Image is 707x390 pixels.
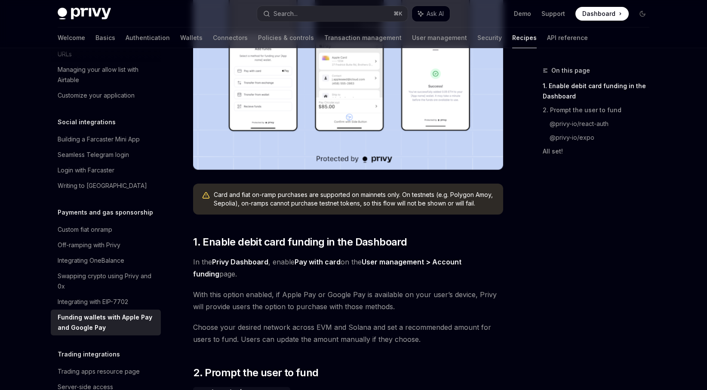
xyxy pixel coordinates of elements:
div: Managing your allow list with Airtable [58,64,156,85]
span: Choose your desired network across EVM and Solana and set a recommended amount for users to fund.... [193,321,503,345]
span: 2. Prompt the user to fund [193,366,318,380]
span: Dashboard [582,9,615,18]
a: Welcome [58,28,85,48]
div: Off-ramping with Privy [58,240,120,250]
a: Recipes [512,28,537,48]
span: ⌘ K [393,10,403,17]
strong: Pay with card [295,258,341,266]
span: In the , enable on the page. [193,256,503,280]
a: Privy Dashboard [212,258,268,267]
h5: Payments and gas sponsorship [58,207,153,218]
a: Support [541,9,565,18]
div: Writing to [GEOGRAPHIC_DATA] [58,181,147,191]
a: Connectors [213,28,248,48]
span: With this option enabled, if Apple Pay or Google Pay is available on your user’s device, Privy wi... [193,289,503,313]
a: Seamless Telegram login [51,147,161,163]
div: Search... [274,9,298,19]
a: Integrating OneBalance [51,253,161,268]
a: Integrating with EIP-7702 [51,294,161,310]
div: Custom fiat onramp [58,224,112,235]
a: Login with Farcaster [51,163,161,178]
div: Building a Farcaster Mini App [58,134,140,144]
a: Demo [514,9,531,18]
a: Wallets [180,28,203,48]
a: Custom fiat onramp [51,222,161,237]
h5: Social integrations [58,117,116,127]
span: Ask AI [427,9,444,18]
span: On this page [551,65,590,76]
a: Security [477,28,502,48]
div: Card and fiat on-ramp purchases are supported on mainnets only. On testnets (e.g. Polygon Amoy, S... [214,190,495,208]
a: Trading apps resource page [51,364,161,379]
a: Customize your application [51,88,161,103]
a: Managing your allow list with Airtable [51,62,161,88]
div: Seamless Telegram login [58,150,129,160]
svg: Warning [202,191,210,200]
div: Login with Farcaster [58,165,114,175]
a: Writing to [GEOGRAPHIC_DATA] [51,178,161,193]
div: Integrating with EIP-7702 [58,297,128,307]
button: Search...⌘K [257,6,408,21]
div: Integrating OneBalance [58,255,124,266]
a: @privy-io/expo [550,131,656,144]
a: Basics [95,28,115,48]
div: Funding wallets with Apple Pay and Google Pay [58,312,156,333]
div: Customize your application [58,90,135,101]
a: Swapping crypto using Privy and 0x [51,268,161,294]
a: 1. Enable debit card funding in the Dashboard [543,79,656,103]
button: Toggle dark mode [636,7,649,21]
button: Ask AI [412,6,450,21]
a: Building a Farcaster Mini App [51,132,161,147]
div: Swapping crypto using Privy and 0x [58,271,156,292]
a: Off-ramping with Privy [51,237,161,253]
div: Trading apps resource page [58,366,140,377]
a: Funding wallets with Apple Pay and Google Pay [51,310,161,335]
a: Authentication [126,28,170,48]
a: User management [412,28,467,48]
img: dark logo [58,8,111,20]
a: All set! [543,144,656,158]
a: Transaction management [324,28,402,48]
a: API reference [547,28,588,48]
a: Dashboard [575,7,629,21]
a: Policies & controls [258,28,314,48]
span: 1. Enable debit card funding in the Dashboard [193,235,407,249]
h5: Trading integrations [58,349,120,359]
a: 2. Prompt the user to fund [543,103,656,117]
a: @privy-io/react-auth [550,117,656,131]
